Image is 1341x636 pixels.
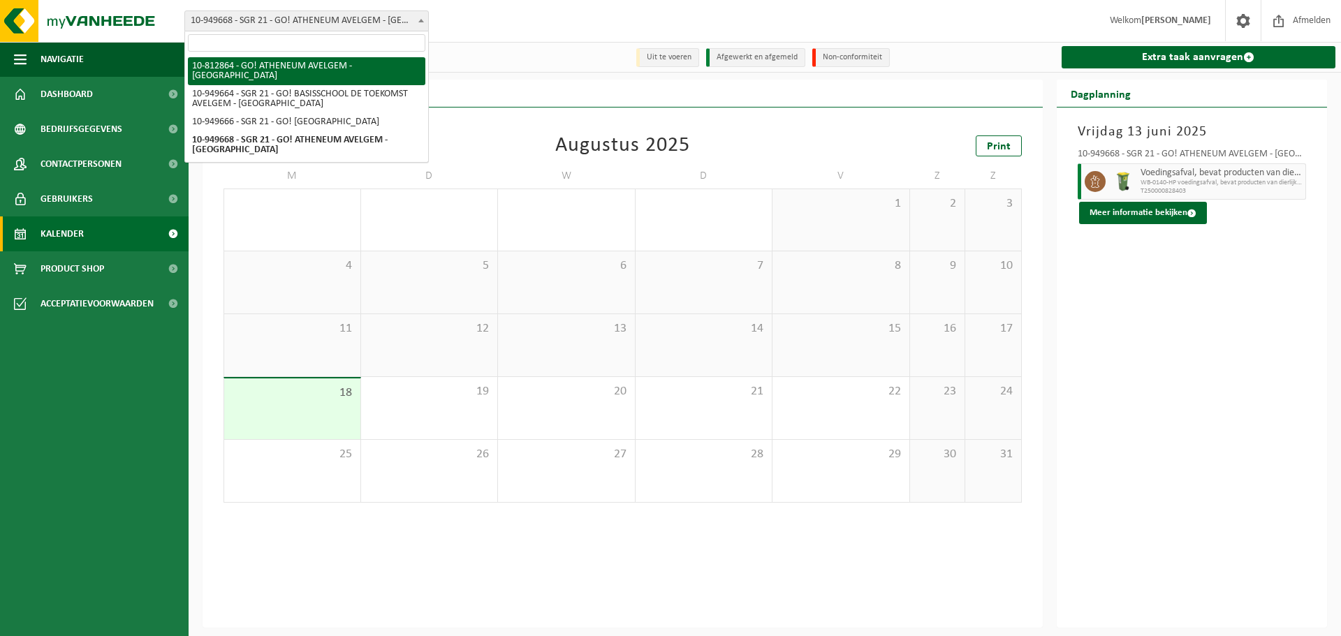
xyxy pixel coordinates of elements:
span: 5 [368,258,491,274]
span: 21 [643,384,765,399]
span: WB-0140-HP voedingsafval, bevat producten van dierlijke oors [1141,179,1303,187]
span: 17 [972,321,1013,337]
span: 12 [368,321,491,337]
strong: [PERSON_NAME] [1141,15,1211,26]
td: D [361,163,499,188]
li: Afgewerkt en afgemeld [706,48,805,67]
span: 2 [917,196,958,212]
span: 4 [231,258,353,274]
div: Augustus 2025 [555,135,690,156]
li: Uit te voeren [636,48,699,67]
li: 10-949666 - SGR 21 - GO! [GEOGRAPHIC_DATA] [188,113,425,131]
span: Product Shop [41,251,104,286]
img: WB-0140-HPE-GN-50 [1113,171,1134,192]
li: 10-949664 - SGR 21 - GO! BASISSCHOOL DE TOEKOMST AVELGEM - [GEOGRAPHIC_DATA] [188,85,425,113]
span: Voedingsafval, bevat producten van dierlijke oorsprong, onverpakt, categorie 3 [1141,168,1303,179]
span: Acceptatievoorwaarden [41,286,154,321]
span: 7 [643,258,765,274]
li: 10-812864 - GO! ATHENEUM AVELGEM - [GEOGRAPHIC_DATA] [188,57,425,85]
span: 10-949668 - SGR 21 - GO! ATHENEUM AVELGEM - AVELGEM [184,10,429,31]
span: 16 [917,321,958,337]
span: Dashboard [41,77,93,112]
h3: Vrijdag 13 juni 2025 [1078,121,1307,142]
span: 9 [917,258,958,274]
span: 13 [505,321,628,337]
span: 24 [972,384,1013,399]
span: 6 [505,258,628,274]
span: 28 [643,447,765,462]
a: Extra taak aanvragen [1062,46,1336,68]
span: 25 [231,447,353,462]
span: 10-949668 - SGR 21 - GO! ATHENEUM AVELGEM - AVELGEM [185,11,428,31]
span: Gebruikers [41,182,93,216]
li: 10-949668 - SGR 21 - GO! ATHENEUM AVELGEM - [GEOGRAPHIC_DATA] [188,131,425,159]
span: 14 [643,321,765,337]
td: Z [910,163,966,188]
span: Kalender [41,216,84,251]
span: 20 [505,384,628,399]
span: 15 [779,321,902,337]
span: 19 [368,384,491,399]
span: 10 [972,258,1013,274]
span: 30 [917,447,958,462]
span: 11 [231,321,353,337]
a: Print [976,135,1022,156]
td: Z [965,163,1021,188]
span: 31 [972,447,1013,462]
span: T250000828403 [1141,187,1303,195]
span: 3 [972,196,1013,212]
span: Navigatie [41,42,84,77]
td: M [223,163,361,188]
span: 18 [231,385,353,401]
td: D [636,163,773,188]
td: V [772,163,910,188]
td: W [498,163,636,188]
div: 10-949668 - SGR 21 - GO! ATHENEUM AVELGEM - [GEOGRAPHIC_DATA] [1078,149,1307,163]
button: Meer informatie bekijken [1079,202,1207,224]
li: Non-conformiteit [812,48,890,67]
span: Bedrijfsgegevens [41,112,122,147]
span: 26 [368,447,491,462]
span: 29 [779,447,902,462]
span: 23 [917,384,958,399]
span: Contactpersonen [41,147,122,182]
span: 22 [779,384,902,399]
span: 27 [505,447,628,462]
h2: Dagplanning [1057,80,1145,107]
span: Print [987,141,1011,152]
span: 8 [779,258,902,274]
span: 1 [779,196,902,212]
